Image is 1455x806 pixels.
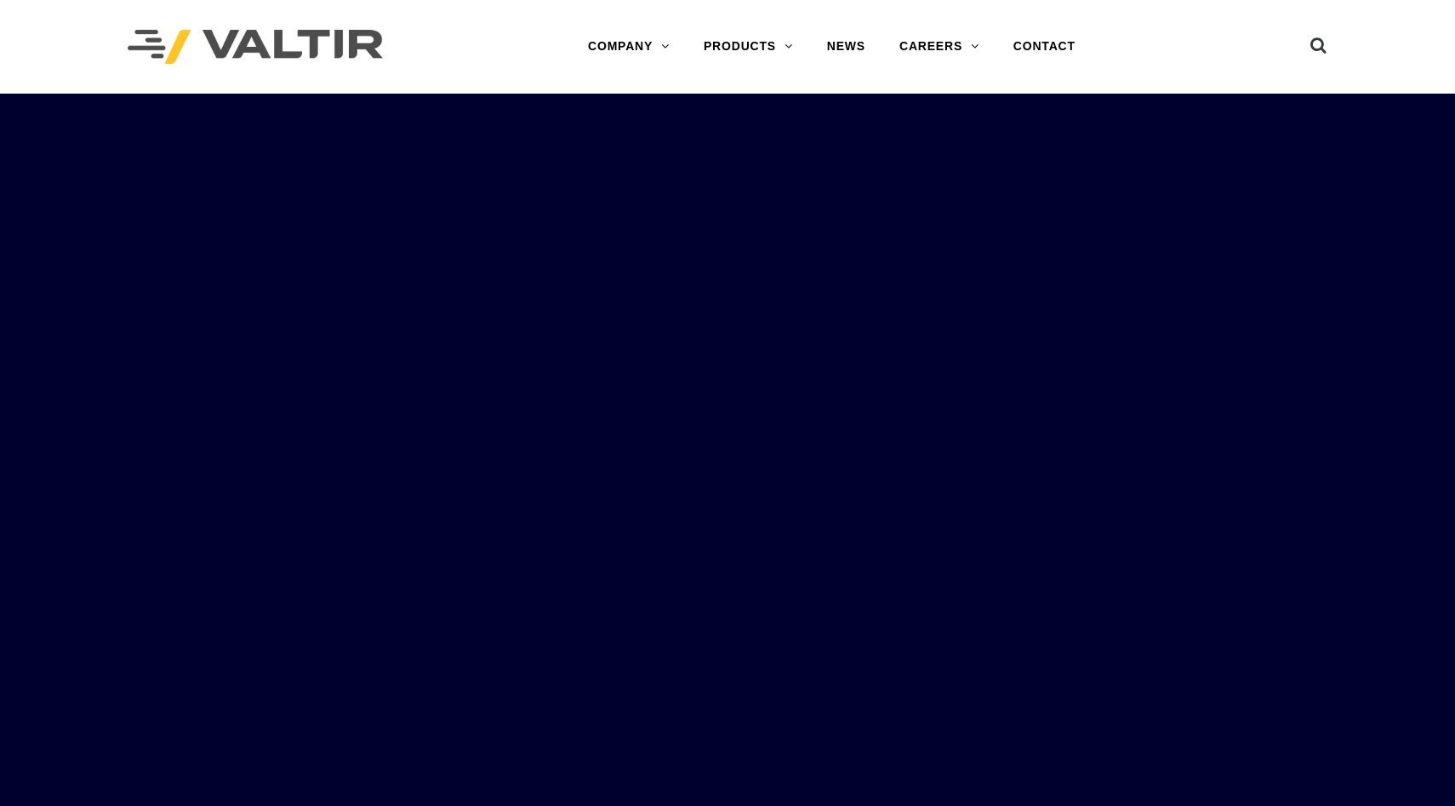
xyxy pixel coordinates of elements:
[128,30,383,65] img: Valtir
[882,30,996,64] a: CAREERS
[810,30,882,64] a: NEWS
[571,30,687,64] a: COMPANY
[996,30,1093,64] a: CONTACT
[687,30,810,64] a: PRODUCTS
